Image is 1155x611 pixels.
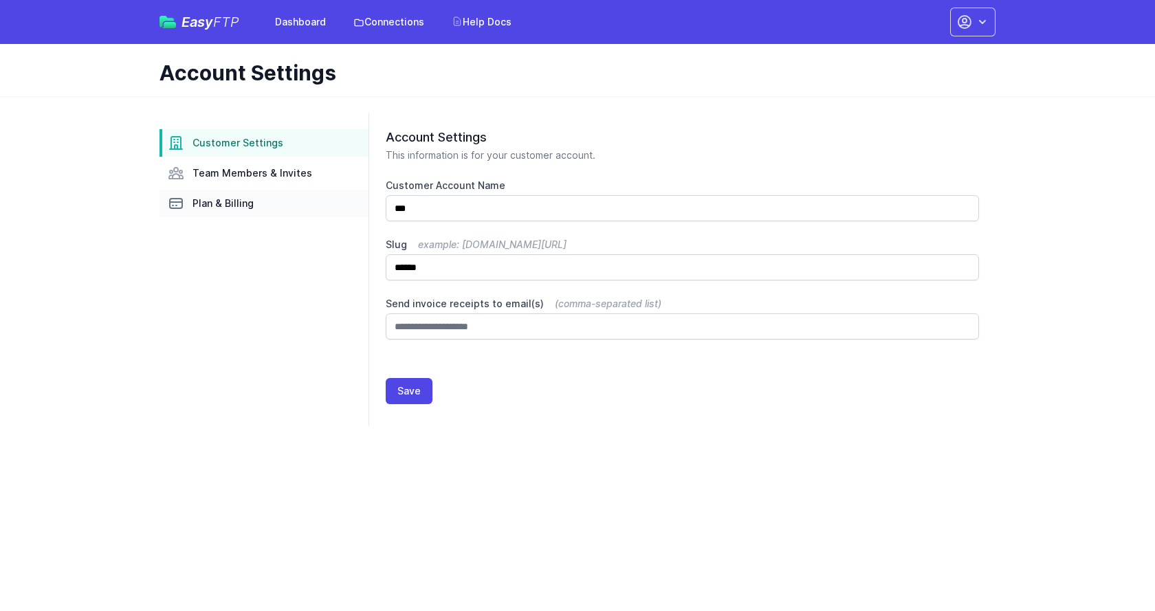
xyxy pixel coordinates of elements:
label: Slug [386,238,979,252]
a: Help Docs [443,10,520,34]
span: FTP [213,14,239,30]
h1: Account Settings [159,60,984,85]
span: Team Members & Invites [192,166,312,180]
span: Easy [181,15,239,29]
a: EasyFTP [159,15,239,29]
a: Connections [345,10,432,34]
span: (comma-separated list) [555,298,661,309]
label: Customer Account Name [386,179,979,192]
a: Team Members & Invites [159,159,368,187]
a: Customer Settings [159,129,368,157]
h2: Account Settings [386,129,979,146]
button: Save [386,378,432,404]
span: Plan & Billing [192,197,254,210]
span: example: [DOMAIN_NAME][URL] [418,238,566,250]
img: easyftp_logo.png [159,16,176,28]
label: Send invoice receipts to email(s) [386,297,979,311]
a: Plan & Billing [159,190,368,217]
a: Dashboard [267,10,334,34]
span: Customer Settings [192,136,283,150]
p: This information is for your customer account. [386,148,979,162]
